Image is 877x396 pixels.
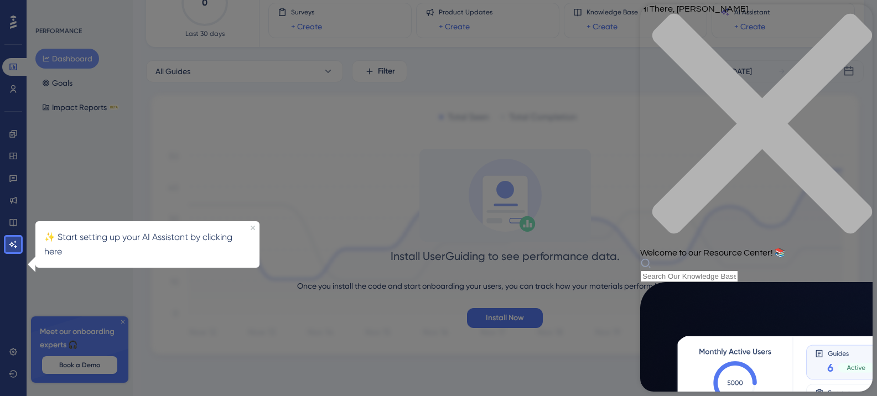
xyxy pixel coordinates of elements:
[35,49,99,69] button: Dashboard
[26,3,69,16] span: Need Help?
[185,29,225,38] span: Last 30 days
[35,97,126,117] button: Impact ReportsBETA
[587,8,638,17] span: Knowledge Base
[467,308,543,328] button: Install Now
[352,60,407,82] button: Filter
[40,325,120,352] span: Meet our onboarding experts 🎧
[146,60,343,82] button: All Guides
[20,20,226,49] p: ✨ Start setting up your AI Assistant by clicking here
[59,361,100,369] span: Book a Demo
[7,7,27,27] img: launcher-image-alternative-text
[587,20,617,33] a: + Create
[35,73,79,93] button: Goals
[391,248,620,264] div: Install UserGuiding to see performance data.
[146,91,864,361] img: 1ec67ef948eb2d50f6bf237e9abc4f97.svg
[42,356,117,374] button: Book a Demo
[35,27,82,35] div: PERFORMANCE
[109,105,119,110] div: BETA
[439,8,492,17] span: Product Updates
[378,65,395,78] span: Filter
[486,311,524,325] span: Install Now
[226,15,231,20] div: Close Preview
[3,3,30,30] button: Open AI Assistant Launcher
[439,20,470,33] a: + Create
[155,65,190,78] span: All Guides
[297,279,713,293] div: Once you install the code and start onboarding your users, you can track how your materials perfo...
[291,20,322,33] a: + Create
[291,8,322,17] span: Surveys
